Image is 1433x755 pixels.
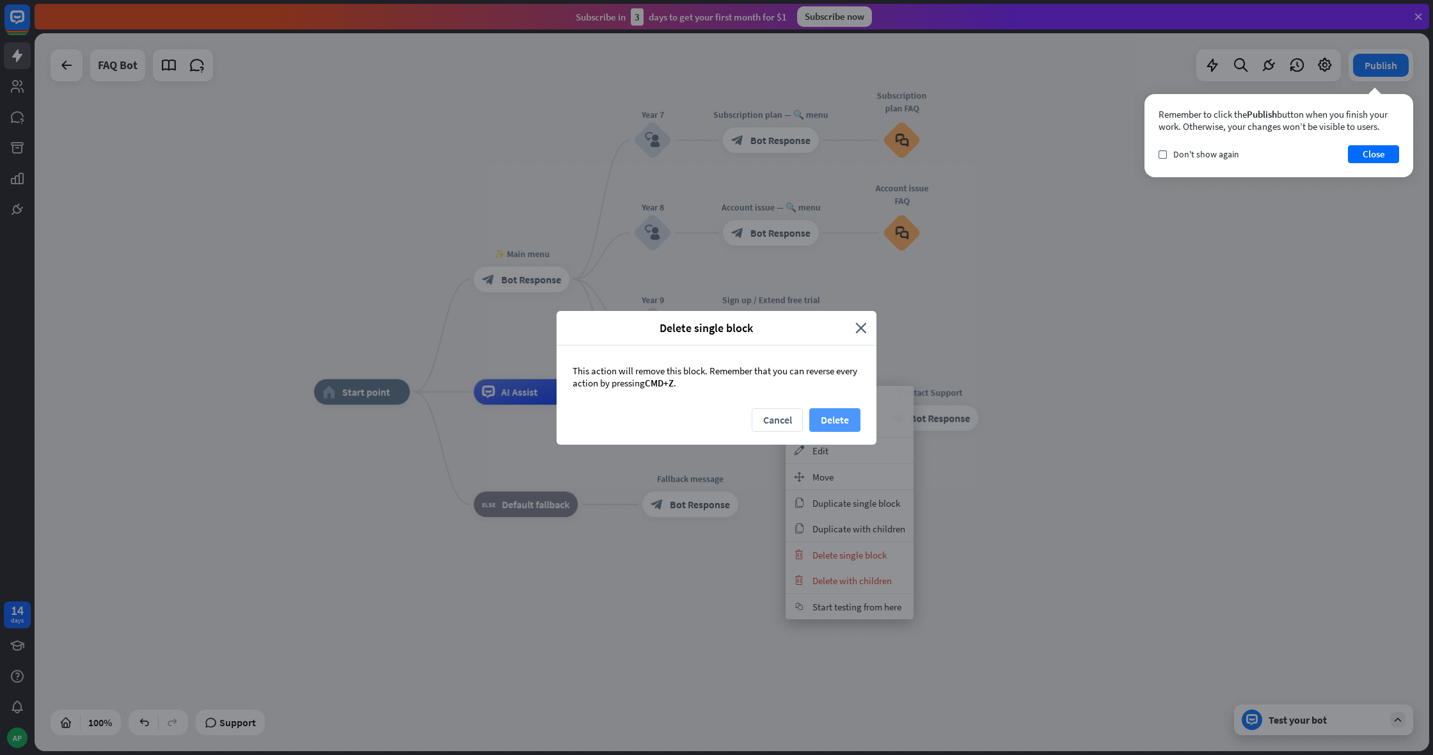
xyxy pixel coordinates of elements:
span: Publish [1247,108,1277,120]
button: Delete [809,408,860,432]
i: close [855,321,867,335]
div: Remember to click the button when you finish your work. Otherwise, your changes won’t be visible ... [1159,108,1399,132]
button: Open LiveChat chat widget [10,5,49,44]
button: Close [1348,145,1399,163]
button: Cancel [752,408,803,432]
span: Don't show again [1173,148,1239,160]
span: CMD+Z [645,377,674,389]
div: This action will remove this block. Remember that you can reverse every action by pressing . [557,346,876,408]
span: Delete single block [566,321,846,335]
